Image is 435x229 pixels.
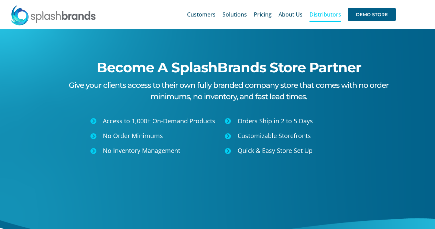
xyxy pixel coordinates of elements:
[187,12,216,17] span: Customers
[10,5,96,25] img: SplashBrands.com Logo
[222,12,247,17] span: Solutions
[348,3,396,25] a: DEMO STORE
[309,3,341,25] a: Distributors
[348,8,396,21] span: DEMO STORE
[309,12,341,17] span: Distributors
[69,81,389,101] span: Give your clients access to their own fully branded company store that comes with no order minimu...
[238,146,313,155] span: Quick & Easy Store Set Up
[97,59,361,76] span: Become A SplashBrands Store Partner
[238,132,311,140] span: Customizable Storefronts
[279,12,303,17] span: About Us
[187,3,396,25] nav: Main Menu
[103,117,215,125] span: Access to 1,000+ On-Demand Products
[103,146,180,155] span: No Inventory Management
[238,117,313,125] span: Orders Ship in 2 to 5 Days
[254,12,272,17] span: Pricing
[103,132,163,140] span: No Order Minimums
[187,3,216,25] a: Customers
[254,3,272,25] a: Pricing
